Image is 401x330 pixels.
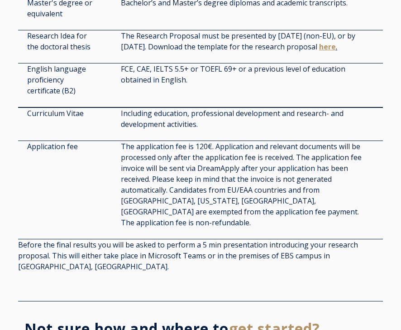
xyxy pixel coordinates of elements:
[121,108,344,129] span: Including education, professional development and research- and development activities.
[27,31,91,52] span: Research Idea for the doctoral thesis
[121,31,355,52] span: The Research Proposal must be presented by [DATE] (non-EU), or by [DATE]. Download the template f...
[121,63,374,96] p: FCE, CAE, IELTS 5.5+ or TOEFL 69+ or a previous level of education obtained in English.
[18,240,358,272] span: Before the final results you will be asked to perform a 5 min presentation introducing your resea...
[336,42,337,52] a: .
[27,108,84,118] span: Curriculum Vitae
[27,141,78,151] span: Application fee
[319,42,336,52] a: here
[27,63,93,96] p: English language proficiency certificate (B2)
[121,141,362,228] span: The application fee is 120€. Application and relevant documents will be processed only after the ...
[299,42,337,52] span: posal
